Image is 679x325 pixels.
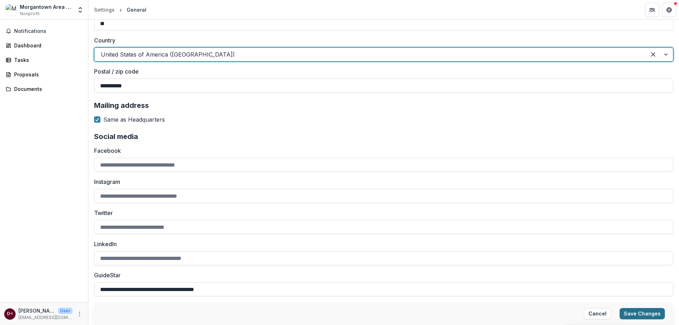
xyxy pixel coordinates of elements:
[75,310,84,318] button: More
[91,5,117,15] a: Settings
[3,69,85,80] a: Proposals
[94,67,669,76] label: Postal / zip code
[3,25,85,37] button: Notifications
[14,85,80,93] div: Documents
[94,240,669,248] label: LinkedIn
[3,40,85,51] a: Dashboard
[75,3,85,17] button: Open entity switcher
[662,3,676,17] button: Get Help
[94,209,669,217] label: Twitter
[103,115,165,124] span: Same as Headquarters
[648,49,659,60] div: Clear selected options
[3,54,85,66] a: Tasks
[127,6,146,13] div: General
[14,56,80,64] div: Tasks
[7,312,13,316] div: Danny Trejo <maysp160@gmail.com>
[14,42,80,49] div: Dashboard
[94,146,669,155] label: Facebook
[645,3,659,17] button: Partners
[620,308,665,319] button: Save Changes
[94,178,669,186] label: Instagram
[18,307,55,314] p: [PERSON_NAME] <[EMAIL_ADDRESS][DOMAIN_NAME]>
[94,6,115,13] div: Settings
[91,5,149,15] nav: breadcrumb
[20,11,40,17] span: Nonprofit
[3,83,85,95] a: Documents
[94,271,669,279] label: GuideStar
[14,28,82,34] span: Notifications
[6,4,17,16] img: Morgantown Area Youth Services Project
[18,314,72,321] p: [EMAIL_ADDRESS][DOMAIN_NAME]
[20,3,72,11] div: Morgantown Area Youth Services Project
[94,132,673,141] h2: Social media
[584,308,611,319] button: Cancel
[94,36,669,45] label: Country
[94,101,673,110] h2: Mailing address
[58,308,72,314] p: User
[14,71,80,78] div: Proposals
